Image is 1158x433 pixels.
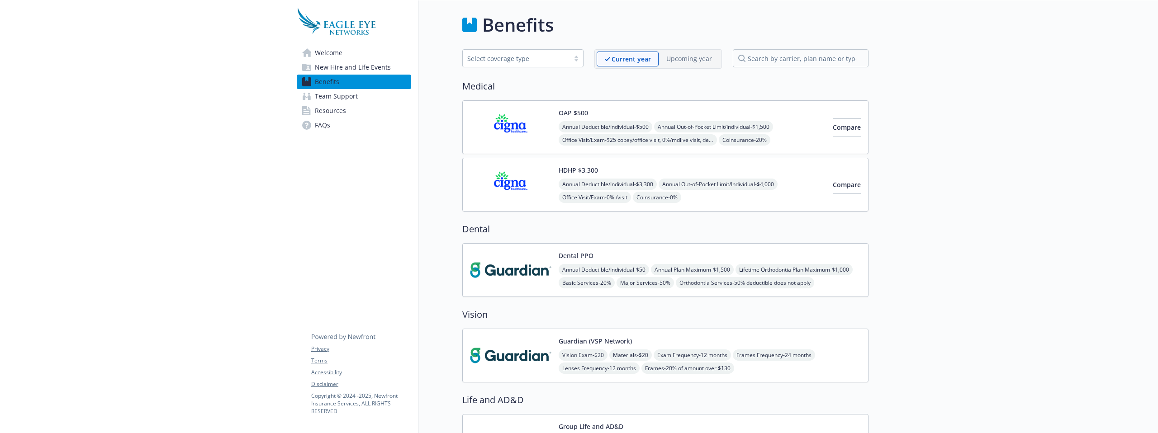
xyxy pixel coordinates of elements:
span: Exam Frequency - 12 months [654,349,731,361]
img: CIGNA carrier logo [470,165,551,204]
button: Guardian (VSP Network) [559,336,632,346]
a: Privacy [311,345,411,353]
img: CIGNA carrier logo [470,108,551,146]
span: Welcome [315,46,342,60]
img: Guardian carrier logo [470,251,551,289]
span: Basic Services - 20% [559,277,615,288]
button: HDHP $3,300 [559,165,598,175]
button: Compare [833,118,861,136]
h2: Dental [462,222,868,236]
a: Terms [311,357,411,365]
span: New Hire and Life Events [315,60,391,75]
a: Team Support [297,89,411,104]
span: Annual Plan Maximum - $1,500 [651,264,734,275]
span: Compare [833,123,861,132]
button: Compare [833,176,861,194]
span: Frames - 20% of amount over $130 [641,362,734,374]
input: search by carrier, plan name or type [733,49,868,67]
span: Annual Deductible/Individual - $500 [559,121,652,132]
span: Major Services - 50% [617,277,674,288]
span: Frames Frequency - 24 months [733,349,815,361]
button: Group Life and AD&D [559,422,623,431]
div: Select coverage type [467,54,565,63]
span: Lifetime Orthodontia Plan Maximum - $1,000 [736,264,853,275]
a: Resources [297,104,411,118]
span: Annual Deductible/Individual - $3,300 [559,179,657,190]
button: OAP $500 [559,108,588,118]
a: Disclaimer [311,380,411,388]
h2: Life and AD&D [462,393,868,407]
span: Lenses Frequency - 12 months [559,362,640,374]
span: Benefits [315,75,339,89]
span: Orthodontia Services - 50% deductible does not apply [676,277,814,288]
span: Coinsurance - 0% [633,192,681,203]
span: Resources [315,104,346,118]
span: Annual Out-of-Pocket Limit/Individual - $4,000 [659,179,778,190]
a: Accessibility [311,368,411,377]
h2: Vision [462,308,868,321]
h1: Benefits [482,11,554,38]
p: Copyright © 2024 - 2025 , Newfront Insurance Services, ALL RIGHTS RESERVED [311,392,411,415]
span: FAQs [315,118,330,132]
span: Compare [833,180,861,189]
p: Upcoming year [666,54,712,63]
p: Current year [612,54,651,64]
span: Office Visit/Exam - 0% /visit [559,192,631,203]
span: Office Visit/Exam - $25 copay/office visit, 0%/mdlive visit, deductible does not apply [559,134,717,146]
a: New Hire and Life Events [297,60,411,75]
span: Upcoming year [659,52,720,66]
span: Vision Exam - $20 [559,349,607,361]
a: FAQs [297,118,411,132]
span: Annual Out-of-Pocket Limit/Individual - $1,500 [654,121,773,132]
button: Dental PPO [559,251,593,260]
a: Benefits [297,75,411,89]
a: Welcome [297,46,411,60]
span: Annual Deductible/Individual - $50 [559,264,649,275]
h2: Medical [462,80,868,93]
img: Guardian carrier logo [470,336,551,375]
span: Team Support [315,89,358,104]
span: Materials - $20 [609,349,652,361]
span: Coinsurance - 20% [719,134,770,146]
